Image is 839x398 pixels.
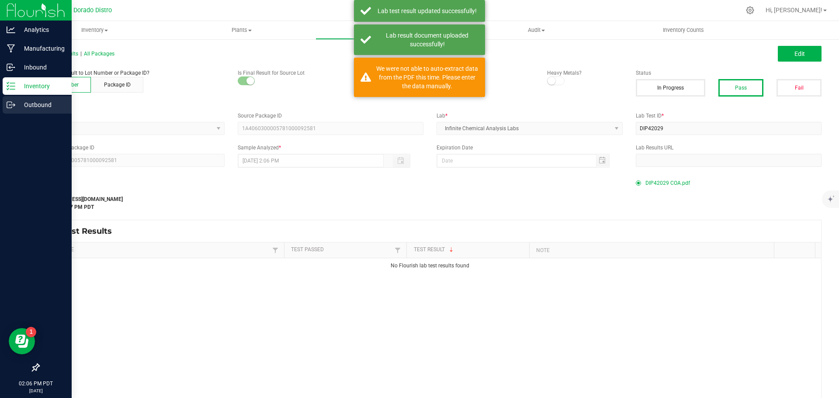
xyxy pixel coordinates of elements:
span: Inventory Counts [651,26,716,34]
label: Source Package ID [238,112,424,120]
a: Inventory Counts [610,21,757,39]
a: Audit [463,21,610,39]
label: Lab [437,112,623,120]
label: Lot Number [38,112,225,120]
p: Analytics [15,24,68,35]
inline-svg: Outbound [7,100,15,109]
a: Filter [392,245,403,256]
div: Manage settings [745,6,756,14]
iframe: Resource center unread badge [26,327,36,337]
span: | [80,51,82,57]
p: Solvents? [459,69,534,77]
div: Lab test result updated successfully! [376,7,478,15]
form-radio-button: Primary COA [636,180,641,186]
inline-svg: Inbound [7,63,15,72]
label: Lab Sample Package ID [38,144,225,152]
div: Lab result document uploaded successfully! [376,31,478,48]
span: El Dorado Distro [66,7,112,14]
td: No Flourish lab test results found [39,258,821,273]
span: Hi, [PERSON_NAME]! [766,7,822,14]
button: Pass [718,79,763,97]
span: All Packages [84,51,114,57]
span: Inventory [21,26,168,34]
button: In Progress [636,79,706,97]
label: Lab Results URL [636,144,822,152]
button: Package ID [91,77,143,93]
a: Filter [270,245,281,256]
button: Edit [778,46,822,62]
span: Lab Test Results [45,226,118,236]
label: Status [636,69,822,77]
label: Expiration Date [437,144,623,152]
p: [DATE] [4,388,68,394]
inline-svg: Analytics [7,25,15,34]
p: Is Final Result for Source Lot [238,69,357,77]
p: Attach lab result to Lot Number or Package ID? [38,69,225,77]
label: Lab Test ID [636,112,822,120]
iframe: Resource center [9,328,35,354]
p: 02:06 PM PDT [4,380,68,388]
p: Heavy Metals? [547,69,622,77]
span: Audit [463,26,610,34]
inline-svg: Inventory [7,82,15,90]
a: Test ResultSortable [414,246,526,253]
p: Inventory [15,81,68,91]
label: Sample Analyzed [238,144,424,152]
a: Test NameSortable [45,246,270,253]
a: Plants [168,21,315,39]
span: Plants [169,26,315,34]
p: Inbound [15,62,68,73]
strong: [EMAIL_ADDRESS][DOMAIN_NAME] [38,196,123,202]
th: Note [529,242,774,258]
div: We were not able to auto-extract data from the PDF this time. Please enter the data manually. [376,64,478,90]
p: Manufacturing [15,43,68,54]
a: Test PassedSortable [291,246,392,253]
button: Fail [777,79,822,97]
span: Edit [794,50,805,57]
a: Inventory [21,21,168,39]
inline-svg: Manufacturing [7,44,15,53]
a: Lab Results [315,21,463,39]
span: DIP42029 COA.pdf [645,177,690,190]
p: Outbound [15,100,68,110]
label: Last Modified [38,185,175,193]
span: Sortable [448,246,455,253]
